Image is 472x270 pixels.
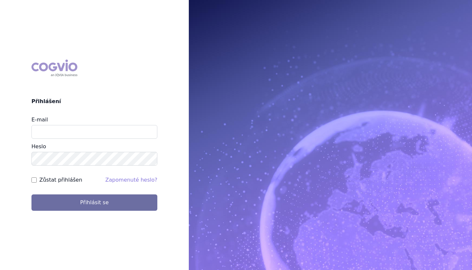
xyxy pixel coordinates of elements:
[31,98,157,105] h2: Přihlášení
[31,194,157,211] button: Přihlásit se
[105,177,157,183] a: Zapomenuté heslo?
[31,117,48,123] label: E-mail
[39,176,82,184] label: Zůstat přihlášen
[31,143,46,150] label: Heslo
[31,60,77,77] div: COGVIO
